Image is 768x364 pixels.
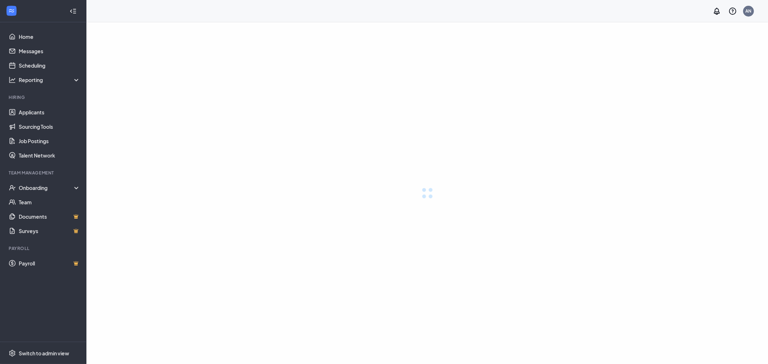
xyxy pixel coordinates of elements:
[19,29,80,44] a: Home
[728,7,737,15] svg: QuestionInfo
[19,256,80,270] a: PayrollCrown
[9,245,79,251] div: Payroll
[19,119,80,134] a: Sourcing Tools
[9,76,16,83] svg: Analysis
[19,224,80,238] a: SurveysCrown
[19,350,69,357] div: Switch to admin view
[19,195,80,209] a: Team
[19,105,80,119] a: Applicants
[19,58,80,73] a: Scheduling
[713,7,721,15] svg: Notifications
[69,8,77,15] svg: Collapse
[9,94,79,100] div: Hiring
[19,209,80,224] a: DocumentsCrown
[9,184,16,191] svg: UserCheck
[19,134,80,148] a: Job Postings
[9,350,16,357] svg: Settings
[9,170,79,176] div: Team Management
[746,8,752,14] div: AN
[19,148,80,163] a: Talent Network
[19,44,80,58] a: Messages
[19,184,81,191] div: Onboarding
[8,7,15,14] svg: WorkstreamLogo
[19,76,81,83] div: Reporting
